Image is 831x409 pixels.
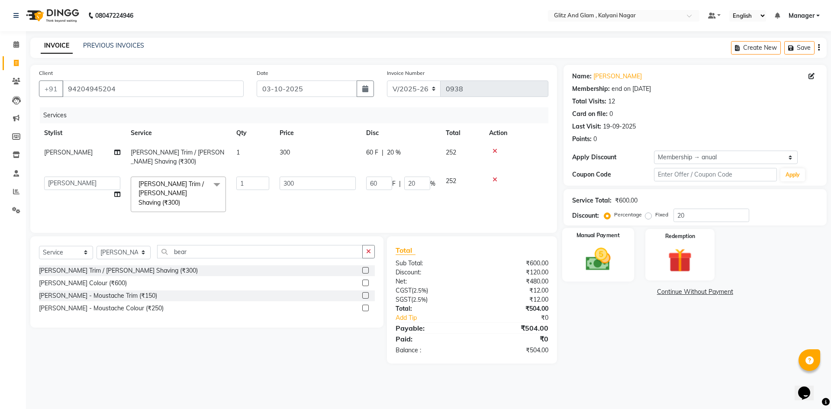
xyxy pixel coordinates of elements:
div: 0 [593,135,597,144]
div: ₹0 [472,334,554,344]
div: Card on file: [572,109,608,119]
div: [PERSON_NAME] Trim / [PERSON_NAME] Shaving (₹300) [39,266,198,275]
label: Redemption [665,232,695,240]
a: INVOICE [41,38,73,54]
div: Coupon Code [572,170,654,179]
div: 19-09-2025 [603,122,636,131]
div: Services [40,107,555,123]
span: Total [396,246,415,255]
div: ( ) [389,295,472,304]
div: Membership: [572,84,610,93]
span: 60 F [366,148,378,157]
div: ₹600.00 [615,196,638,205]
b: 08047224946 [95,3,133,28]
div: Balance : [389,346,472,355]
div: Total: [389,304,472,313]
button: Create New [731,41,781,55]
input: Search or Scan [157,245,363,258]
th: Disc [361,123,441,143]
div: ₹480.00 [472,277,554,286]
a: Add Tip [389,313,486,322]
div: ₹12.00 [472,286,554,295]
span: F [392,179,396,188]
span: 300 [280,148,290,156]
img: _cash.svg [578,245,618,274]
span: 2.5% [413,287,426,294]
th: Qty [231,123,274,143]
div: Service Total: [572,196,612,205]
input: Search by Name/Mobile/Email/Code [62,81,244,97]
div: ₹504.00 [472,346,554,355]
div: [PERSON_NAME] - Moustache Colour (₹250) [39,304,164,313]
span: Manager [789,11,815,20]
div: ₹504.00 [472,323,554,333]
span: [PERSON_NAME] Trim / [PERSON_NAME] Shaving (₹300) [138,180,204,206]
span: | [382,148,383,157]
button: Apply [780,168,805,181]
label: Date [257,69,268,77]
div: 12 [608,97,615,106]
div: Name: [572,72,592,81]
img: _gift.svg [660,245,699,275]
a: Continue Without Payment [565,287,825,296]
span: [PERSON_NAME] [44,148,93,156]
div: [PERSON_NAME] - Moustache Trim (₹150) [39,291,157,300]
div: ₹0 [486,313,554,322]
label: Invoice Number [387,69,425,77]
div: Apply Discount [572,153,654,162]
div: ₹504.00 [472,304,554,313]
iframe: chat widget [795,374,822,400]
button: Save [784,41,815,55]
span: 20 % [387,148,401,157]
div: Total Visits: [572,97,606,106]
div: [PERSON_NAME] Colour (₹600) [39,279,127,288]
th: Action [484,123,548,143]
div: Discount: [572,211,599,220]
span: SGST [396,296,411,303]
th: Price [274,123,361,143]
div: ₹12.00 [472,295,554,304]
div: ( ) [389,286,472,295]
a: [PERSON_NAME] [593,72,642,81]
input: Enter Offer / Coupon Code [654,168,777,181]
a: x [180,199,184,206]
span: [PERSON_NAME] Trim / [PERSON_NAME] Shaving (₹300) [131,148,224,165]
label: Fixed [655,211,668,219]
div: end on [DATE] [612,84,651,93]
th: Total [441,123,484,143]
label: Client [39,69,53,77]
button: +91 [39,81,63,97]
div: ₹120.00 [472,268,554,277]
div: Points: [572,135,592,144]
th: Stylist [39,123,126,143]
span: | [399,179,401,188]
span: % [430,179,435,188]
span: 1 [236,148,240,156]
img: logo [22,3,81,28]
span: 252 [446,148,456,156]
label: Manual Payment [577,232,620,240]
div: 0 [609,109,613,119]
div: Payable: [389,323,472,333]
span: 2.5% [413,296,426,303]
div: Net: [389,277,472,286]
span: 252 [446,177,456,185]
div: Discount: [389,268,472,277]
span: CGST [396,287,412,294]
div: Sub Total: [389,259,472,268]
div: Last Visit: [572,122,601,131]
div: ₹600.00 [472,259,554,268]
label: Percentage [614,211,642,219]
th: Service [126,123,231,143]
a: PREVIOUS INVOICES [83,42,144,49]
div: Paid: [389,334,472,344]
